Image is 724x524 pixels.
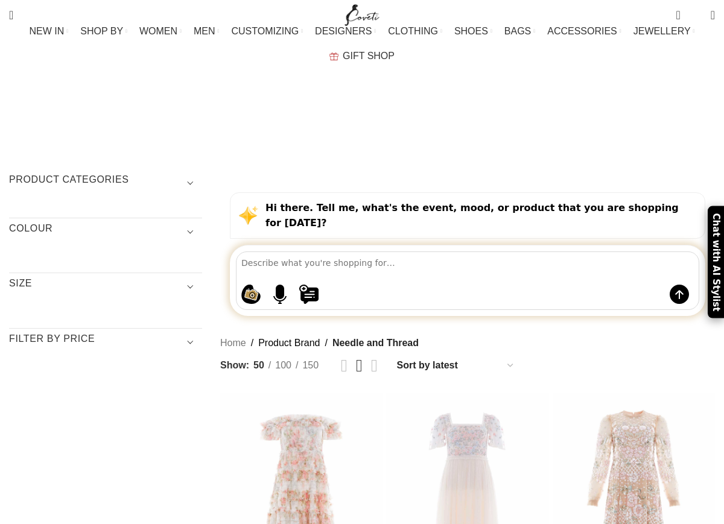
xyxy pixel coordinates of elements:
[692,12,701,21] span: 0
[9,277,202,297] h3: SIZE
[343,50,395,62] span: GIFT SHOP
[231,25,299,37] span: CUSTOMIZING
[315,25,372,37] span: DESIGNERS
[194,19,219,43] a: MEN
[30,19,69,43] a: NEW IN
[139,25,177,37] span: WOMEN
[547,19,621,43] a: ACCESSORIES
[454,19,492,43] a: SHOES
[388,19,442,43] a: CLOTHING
[634,25,691,37] span: JEWELLERY
[80,19,127,43] a: SHOP BY
[454,25,488,37] span: SHOES
[315,19,376,43] a: DESIGNERS
[690,3,702,27] div: My Wishlist
[3,3,19,27] a: Search
[231,19,303,43] a: CUSTOMIZING
[329,52,338,60] img: GiftBag
[547,25,617,37] span: ACCESSORIES
[9,332,202,353] h3: Filter by price
[139,19,182,43] a: WOMEN
[670,3,686,27] a: 0
[30,25,65,37] span: NEW IN
[342,9,383,19] a: Site logo
[9,173,202,194] h3: Product categories
[677,6,686,15] span: 0
[329,44,395,68] a: GIFT SHOP
[80,25,123,37] span: SHOP BY
[3,19,721,68] div: Main navigation
[504,25,531,37] span: BAGS
[194,25,215,37] span: MEN
[634,19,695,43] a: JEWELLERY
[504,19,535,43] a: BAGS
[388,25,438,37] span: CLOTHING
[9,222,202,242] h3: COLOUR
